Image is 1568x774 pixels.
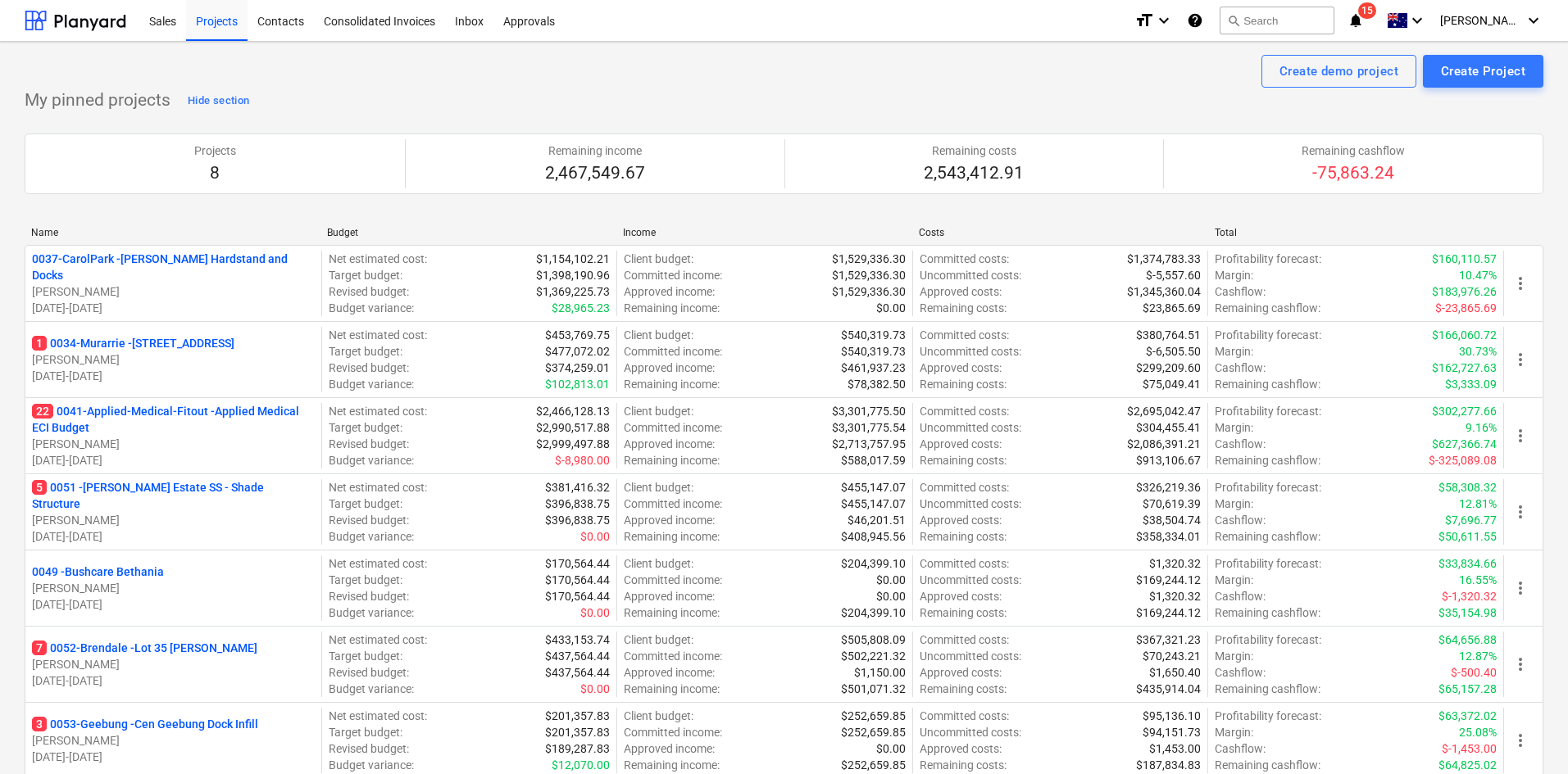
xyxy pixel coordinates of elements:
[1215,631,1321,648] p: Profitability forecast :
[624,479,693,496] p: Client budget :
[1149,740,1201,757] p: $1,453.00
[329,740,409,757] p: Revised budget :
[920,496,1021,512] p: Uncommitted costs :
[920,376,1007,392] p: Remaining costs :
[1143,724,1201,740] p: $94,151.73
[32,452,315,468] p: [DATE] - [DATE]
[536,436,610,452] p: $2,999,497.88
[329,360,409,376] p: Revised budget :
[32,732,315,749] p: [PERSON_NAME]
[624,360,715,376] p: Approved income :
[552,757,610,773] p: $12,070.00
[580,604,610,621] p: $0.00
[832,419,906,436] p: $3,301,775.54
[1134,11,1154,30] i: format_size
[1215,588,1266,604] p: Cashflow :
[841,343,906,360] p: $540,319.73
[1136,681,1201,697] p: $435,914.04
[188,92,249,111] div: Hide section
[32,351,315,368] p: [PERSON_NAME]
[832,403,906,419] p: $3,301,775.50
[1215,664,1266,681] p: Cashflow :
[841,604,906,621] p: $204,399.10
[1438,631,1497,648] p: $64,656.88
[32,596,315,613] p: [DATE] - [DATE]
[31,227,314,238] div: Name
[1215,360,1266,376] p: Cashflow :
[555,452,610,468] p: $-8,980.00
[32,336,47,351] span: 1
[329,403,427,419] p: Net estimated cost :
[329,376,414,392] p: Budget variance :
[545,327,610,343] p: $453,769.75
[848,376,906,392] p: $78,382.50
[920,724,1021,740] p: Uncommitted costs :
[1146,343,1201,360] p: $-6,505.50
[329,648,402,664] p: Target budget :
[32,479,315,545] div: 50051 -[PERSON_NAME] Estate SS - Shade Structure[PERSON_NAME][DATE]-[DATE]
[624,267,722,283] p: Committed income :
[920,360,1002,376] p: Approved costs :
[1445,376,1497,392] p: $3,333.09
[1358,2,1376,19] span: 15
[1215,227,1498,238] div: Total
[920,740,1002,757] p: Approved costs :
[1127,403,1201,419] p: $2,695,042.47
[32,640,257,656] p: 0052-Brendale - Lot 35 [PERSON_NAME]
[1215,528,1320,545] p: Remaining cashflow :
[329,327,427,343] p: Net estimated cost :
[545,376,610,392] p: $102,813.01
[624,452,720,468] p: Remaining income :
[1215,452,1320,468] p: Remaining cashflow :
[1466,419,1497,436] p: 9.16%
[1136,327,1201,343] p: $380,764.51
[1445,512,1497,528] p: $7,696.77
[1432,251,1497,267] p: $160,110.57
[1127,251,1201,267] p: $1,374,783.33
[832,436,906,452] p: $2,713,757.95
[624,436,715,452] p: Approved income :
[1220,7,1334,34] button: Search
[329,757,414,773] p: Budget variance :
[1215,496,1253,512] p: Margin :
[624,555,693,572] p: Client budget :
[32,672,315,689] p: [DATE] - [DATE]
[1136,604,1201,621] p: $169,244.12
[1459,572,1497,588] p: 16.55%
[1459,648,1497,664] p: 12.87%
[624,572,722,588] p: Committed income :
[536,403,610,419] p: $2,466,128.13
[536,267,610,283] p: $1,398,190.96
[32,403,315,436] p: 0041-Applied-Medical-Fitout - Applied Medical ECI Budget
[1511,578,1530,598] span: more_vert
[1127,283,1201,300] p: $1,345,360.04
[32,717,47,731] span: 3
[1149,664,1201,681] p: $1,650.40
[1302,162,1405,185] p: -75,863.24
[1261,55,1416,88] button: Create demo project
[624,588,715,604] p: Approved income :
[841,648,906,664] p: $502,221.32
[32,251,315,316] div: 0037-CarolPark -[PERSON_NAME] Hardstand and Docks[PERSON_NAME][DATE]-[DATE]
[32,251,315,283] p: 0037-CarolPark - [PERSON_NAME] Hardstand and Docks
[1136,528,1201,545] p: $358,334.01
[1215,376,1320,392] p: Remaining cashflow :
[32,479,315,512] p: 0051 - [PERSON_NAME] Estate SS - Shade Structure
[32,368,315,384] p: [DATE] - [DATE]
[329,588,409,604] p: Revised budget :
[1459,343,1497,360] p: 30.73%
[1136,419,1201,436] p: $304,455.41
[920,267,1021,283] p: Uncommitted costs :
[624,251,693,267] p: Client budget :
[920,631,1009,648] p: Committed costs :
[1438,708,1497,724] p: $63,372.02
[329,343,402,360] p: Target budget :
[841,631,906,648] p: $505,808.09
[1438,479,1497,496] p: $58,308.32
[1215,436,1266,452] p: Cashflow :
[545,708,610,724] p: $201,357.83
[1136,360,1201,376] p: $299,209.60
[1438,555,1497,572] p: $33,834.66
[329,631,427,648] p: Net estimated cost :
[536,251,610,267] p: $1,154,102.21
